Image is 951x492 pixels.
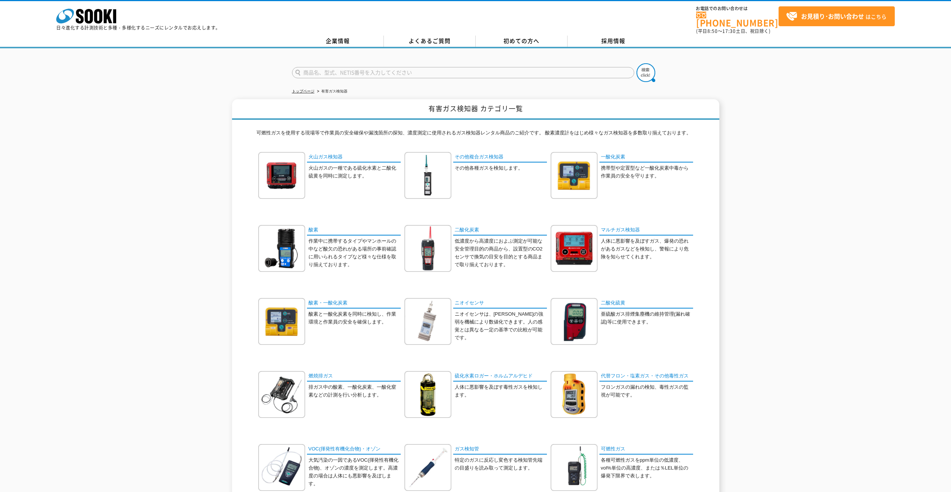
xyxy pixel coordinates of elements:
[599,152,693,163] a: 一酸化炭素
[404,298,451,345] img: ニオイセンサ
[453,225,547,236] a: 二酸化炭素
[307,225,401,236] a: 酸素
[455,383,547,399] p: 人体に悪影響を及ぼす毒性ガスを検知します。
[232,99,719,120] h1: 有害ガス検知器 カテゴリ一覧
[455,164,547,172] p: その他各種ガスを検知します。
[307,298,401,309] a: 酸素・一酸化炭素
[256,129,695,141] p: 可燃性ガスを使用する現場等で作業員の安全確保や漏洩箇所の探知、濃度測定に使用されるガス検知器レンタル商品のご紹介です。 酸素濃度計をはじめ様々なガス検知器を多数取り揃えております。
[309,310,401,326] p: 酸素と一酸化炭素を同時に検知し、作業環境と作業員の安全を確保します。
[601,310,693,326] p: 亜硫酸ガス排煙集塵機の維持管理(漏れ確認)等に使用できます。
[292,36,384,47] a: 企業情報
[599,298,693,309] a: 二酸化硫黄
[307,444,401,455] a: VOC(揮発性有機化合物)・オゾン
[551,298,598,345] img: 二酸化硫黄
[601,237,693,261] p: 人体に悪影響を及ぼすガス、爆発の恐れがあるガスなどを検知し、警報により危険を知らせてくれます。
[404,444,451,491] img: ガス検知管
[599,371,693,382] a: 代替フロン・塩素ガス・その他毒性ガス
[551,152,598,199] img: 一酸化炭素
[551,371,598,418] img: 代替フロン・塩素ガス・その他毒性ガス
[309,237,401,268] p: 作業中に携帯するタイプやマンホールの中など酸欠の恐れがある場所の事前確認に用いられるタイプなど様々な仕様を取り揃えております。
[404,152,451,199] img: その他複合ガス検知器
[56,25,220,30] p: 日々進化する計測技術と多種・多様化するニーズにレンタルでお応えします。
[258,225,305,272] img: 酸素
[696,6,779,11] span: お電話でのお問い合わせは
[601,383,693,399] p: フロンガスの漏れの検知、毒性ガスの監視が可能です。
[801,12,864,21] strong: お見積り･お問い合わせ
[503,37,539,45] span: 初めての方へ
[601,456,693,480] p: 各種可燃性ガスをppm単位の低濃度、vol%単位の高濃度、または％LEL単位の爆発下限界で表します。
[722,28,736,34] span: 17:30
[696,12,779,27] a: [PHONE_NUMBER]
[636,63,655,82] img: btn_search.png
[453,371,547,382] a: 硫化水素ロガー・ホルムアルデヒド
[258,298,305,345] img: 酸素・一酸化炭素
[455,456,547,472] p: 特定のガスに反応し変色する検知管先端の目盛りを読み取って測定します。
[453,444,547,455] a: ガス検知管
[404,225,451,272] img: 二酸化炭素
[707,28,718,34] span: 8:50
[307,152,401,163] a: 火山ガス検知器
[696,28,770,34] span: (平日 ～ 土日、祝日除く)
[568,36,659,47] a: 採用情報
[258,152,305,199] img: 火山ガス検知器
[601,164,693,180] p: 携帯型や定置型など一酸化炭素中毒から作業員の安全を守ります。
[551,225,598,272] img: マルチガス検知器
[551,444,598,491] img: 可燃性ガス
[384,36,476,47] a: よくあるご質問
[476,36,568,47] a: 初めての方へ
[786,11,887,22] span: はこちら
[599,225,693,236] a: マルチガス検知器
[453,298,547,309] a: ニオイセンサ
[404,371,451,418] img: 硫化水素ロガー・ホルムアルデヒド
[292,89,315,93] a: トップページ
[455,237,547,268] p: 低濃度から高濃度におよぶ測定が可能な安全管理目的の商品から、設置型のCO2センサで換気の目安を目的とする商品まで取り揃えております。
[309,456,401,488] p: 大気汚染の一因であるVOC(揮発性有機化合物)、オゾンの濃度を測定します。高濃度の場合は人体にも悪影響を及ぼします。
[779,6,895,26] a: お見積り･お問い合わせはこちら
[453,152,547,163] a: その他複合ガス検知器
[455,310,547,341] p: ニオイセンサは、[PERSON_NAME]の強弱を機械により数値化できます。人の感覚とは異なる一定の基準での比較が可能です。
[316,88,347,95] li: 有害ガス検知器
[292,67,634,78] input: 商品名、型式、NETIS番号を入力してください
[258,371,305,418] img: 燃焼排ガス
[309,383,401,399] p: 排ガス中の酸素、一酸化炭素、一酸化窒素などの計測を行い分析します。
[309,164,401,180] p: 火山ガスの一種である硫化水素と二酸化硫黄を同時に測定します。
[307,371,401,382] a: 燃焼排ガス
[599,444,693,455] a: 可燃性ガス
[258,444,305,491] img: VOC(揮発性有機化合物)・オゾン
